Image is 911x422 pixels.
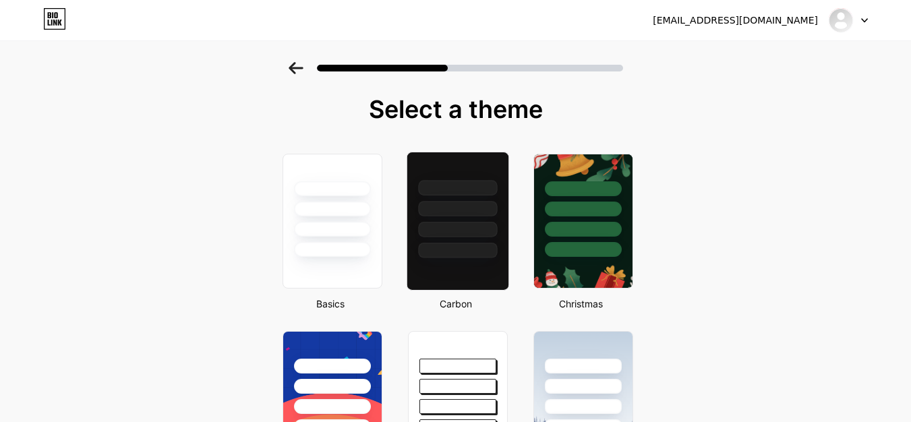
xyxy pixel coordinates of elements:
img: AI Managed IT Services [828,7,854,33]
div: Carbon [404,297,508,311]
div: [EMAIL_ADDRESS][DOMAIN_NAME] [653,13,818,28]
div: Select a theme [277,96,635,123]
div: Christmas [529,297,633,311]
div: Basics [278,297,382,311]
